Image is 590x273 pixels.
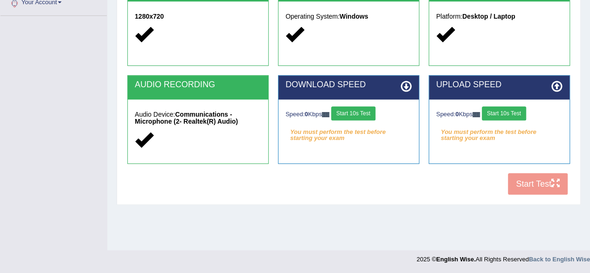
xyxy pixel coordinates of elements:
[135,80,261,90] h2: AUDIO RECORDING
[135,111,238,125] strong: Communications - Microphone (2- Realtek(R) Audio)
[436,13,562,20] h5: Platform:
[436,80,562,90] h2: UPLOAD SPEED
[436,125,562,139] em: You must perform the test before starting your exam
[416,250,590,264] div: 2025 © All Rights Reserved
[340,13,368,20] strong: Windows
[436,106,562,123] div: Speed: Kbps
[462,13,515,20] strong: Desktop / Laptop
[455,111,458,118] strong: 0
[322,112,329,117] img: ajax-loader-fb-connection.gif
[305,111,308,118] strong: 0
[135,13,164,20] strong: 1280x720
[285,106,412,123] div: Speed: Kbps
[529,256,590,263] a: Back to English Wise
[285,125,412,139] em: You must perform the test before starting your exam
[472,112,480,117] img: ajax-loader-fb-connection.gif
[135,111,261,126] h5: Audio Device:
[436,256,475,263] strong: English Wise.
[285,13,412,20] h5: Operating System:
[285,80,412,90] h2: DOWNLOAD SPEED
[482,106,526,120] button: Start 10s Test
[331,106,375,120] button: Start 10s Test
